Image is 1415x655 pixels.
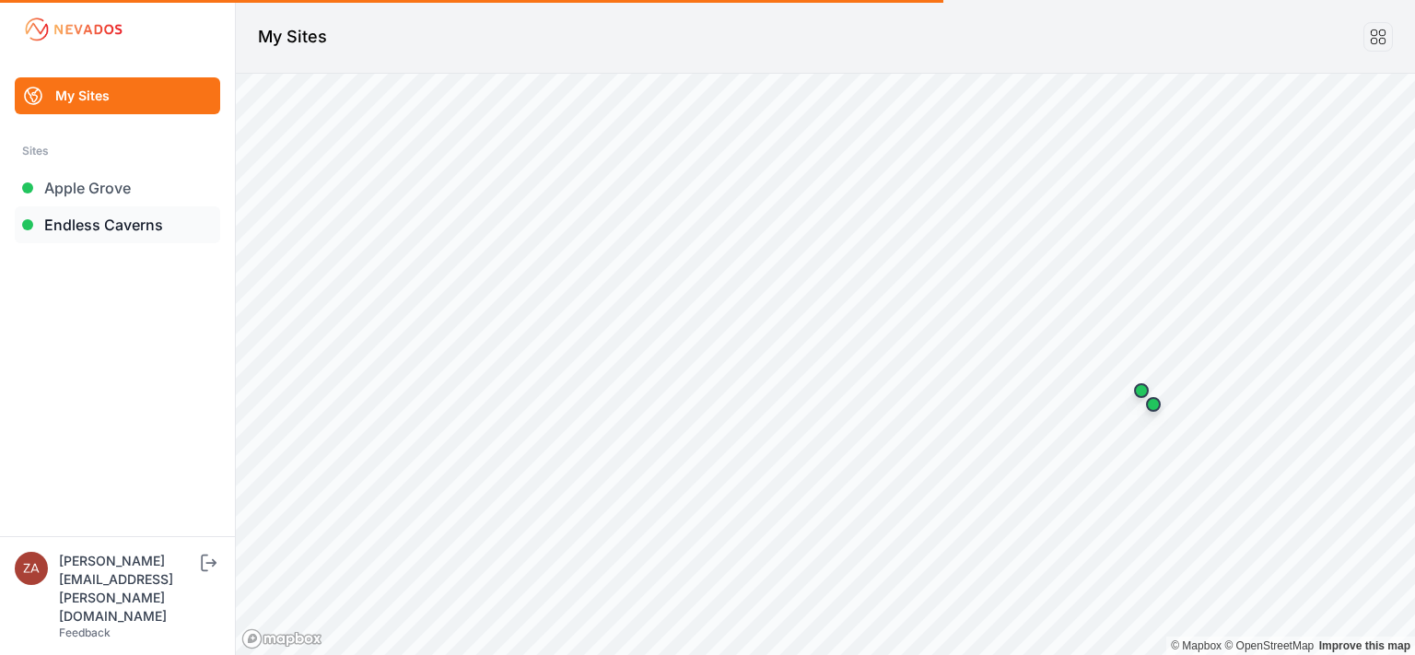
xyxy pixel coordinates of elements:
[1319,639,1410,652] a: Map feedback
[1224,639,1314,652] a: OpenStreetMap
[15,552,48,585] img: zachary.brogan@energixrenewables.com
[1123,372,1160,409] div: Map marker
[15,206,220,243] a: Endless Caverns
[241,628,322,649] a: Mapbox logo
[15,170,220,206] a: Apple Grove
[1171,639,1222,652] a: Mapbox
[59,552,197,626] div: [PERSON_NAME][EMAIL_ADDRESS][PERSON_NAME][DOMAIN_NAME]
[22,15,125,44] img: Nevados
[258,24,327,50] h1: My Sites
[59,626,111,639] a: Feedback
[22,140,213,162] div: Sites
[236,74,1415,655] canvas: Map
[15,77,220,114] a: My Sites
